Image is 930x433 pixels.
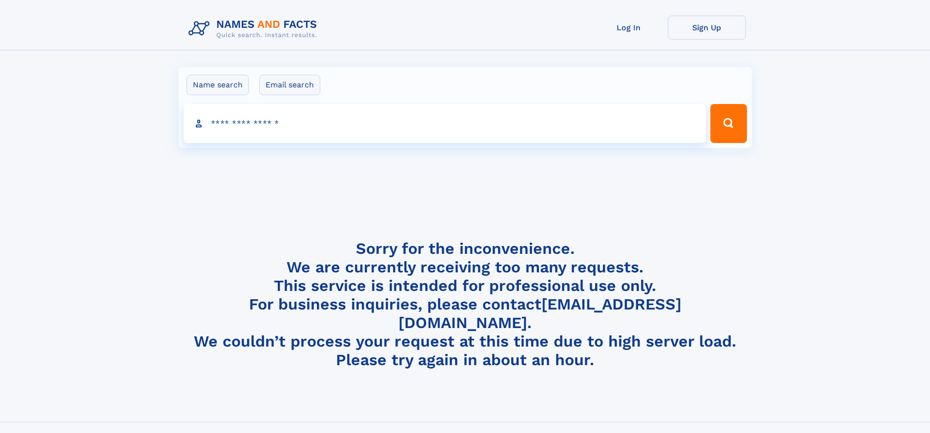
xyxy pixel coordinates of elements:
[259,75,320,95] label: Email search
[185,16,325,42] img: Logo Names and Facts
[668,16,746,40] a: Sign Up
[590,16,668,40] a: Log In
[710,104,746,143] button: Search Button
[184,104,706,143] input: search input
[398,295,682,332] a: [EMAIL_ADDRESS][DOMAIN_NAME]
[185,239,746,370] h4: Sorry for the inconvenience. We are currently receiving too many requests. This service is intend...
[186,75,249,95] label: Name search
